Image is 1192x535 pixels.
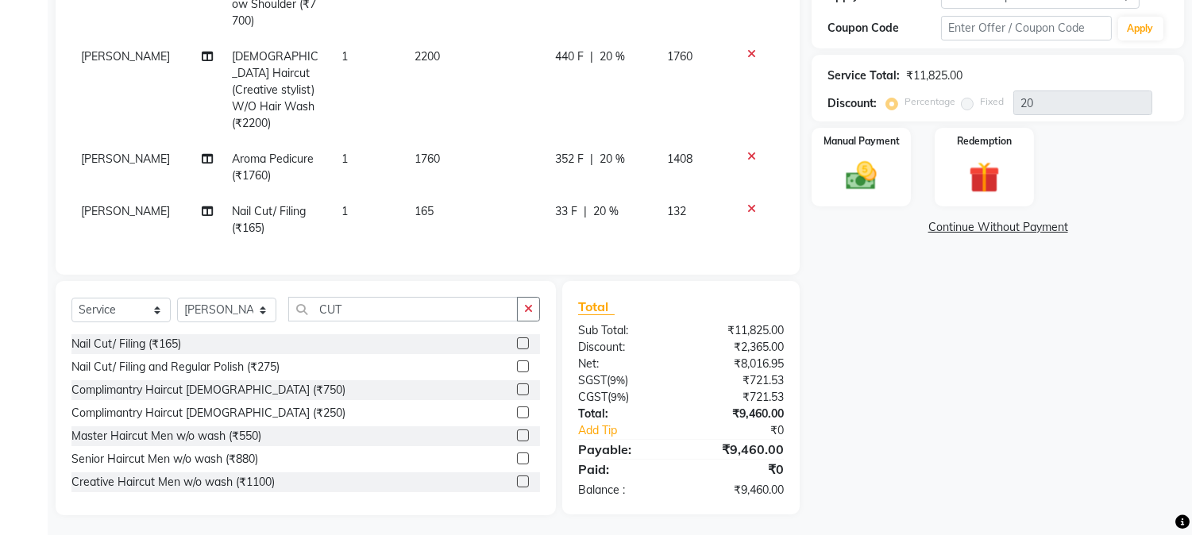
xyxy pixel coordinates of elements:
div: Balance : [566,482,681,498]
button: Apply [1118,17,1163,40]
img: _cash.svg [836,158,886,194]
span: 165 [415,204,434,218]
span: 1 [341,152,348,166]
span: SGST [578,373,607,387]
label: Manual Payment [824,134,900,148]
span: 20 % [593,203,619,220]
span: 1760 [667,49,692,64]
div: Complimantry Haircut [DEMOGRAPHIC_DATA] (₹250) [71,405,345,421]
div: Discount: [827,95,877,112]
div: Senior Haircut Men w/o wash (₹880) [71,451,258,468]
div: ₹11,825.00 [906,67,962,84]
div: Total: [566,406,681,422]
label: Redemption [957,134,1012,148]
div: ₹721.53 [681,372,797,389]
label: Percentage [905,94,955,109]
span: 440 F [555,48,584,65]
div: Paid: [566,460,681,479]
div: Master Haircut Men w/o wash (₹550) [71,428,261,445]
div: ( ) [566,372,681,389]
input: Search or Scan [288,297,518,321]
a: Continue Without Payment [815,219,1181,236]
span: | [584,203,587,220]
span: 20 % [600,151,625,167]
div: ₹9,460.00 [681,440,797,459]
span: Nail Cut/ Filing (₹165) [232,204,306,235]
div: Complimantry Haircut [DEMOGRAPHIC_DATA] (₹750) [71,382,345,398]
span: [DEMOGRAPHIC_DATA] Haircut (Creative stylist) W/O Hair Wash (₹2200) [232,49,318,130]
span: CGST [578,390,608,404]
span: Total [578,298,615,315]
span: 2200 [415,49,440,64]
span: | [590,151,593,167]
img: _gift.svg [959,158,1009,197]
span: | [590,48,593,65]
span: 1 [341,204,348,218]
input: Enter Offer / Coupon Code [941,16,1111,40]
div: ₹721.53 [681,389,797,406]
div: ₹8,016.95 [681,356,797,372]
a: Add Tip [566,422,700,439]
div: ₹9,460.00 [681,482,797,498]
div: Discount: [566,339,681,356]
span: [PERSON_NAME] [81,152,170,166]
span: [PERSON_NAME] [81,49,170,64]
label: Fixed [980,94,1004,109]
div: Sub Total: [566,322,681,339]
span: 20 % [600,48,625,65]
span: 1760 [415,152,440,166]
span: 33 F [555,203,577,220]
div: Creative Haircut Men w/o wash (₹1100) [71,474,275,491]
div: Net: [566,356,681,372]
div: ₹0 [700,422,797,439]
span: Aroma Pedicure (₹1760) [232,152,314,183]
div: ₹11,825.00 [681,322,797,339]
div: ₹9,460.00 [681,406,797,422]
div: Coupon Code [827,20,941,37]
span: 352 F [555,151,584,167]
span: [PERSON_NAME] [81,204,170,218]
span: 9% [610,374,625,387]
div: Nail Cut/ Filing and Regular Polish (₹275) [71,359,280,375]
div: ₹0 [681,460,797,479]
span: 132 [667,204,686,218]
div: Nail Cut/ Filing (₹165) [71,336,181,352]
span: 1408 [667,152,692,166]
span: 1 [341,49,348,64]
span: 9% [611,391,626,403]
div: Payable: [566,440,681,459]
div: ₹2,365.00 [681,339,797,356]
div: Service Total: [827,67,900,84]
div: ( ) [566,389,681,406]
